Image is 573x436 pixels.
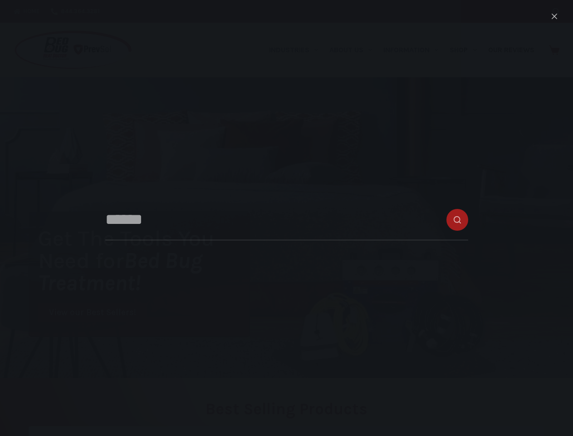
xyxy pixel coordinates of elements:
[49,308,136,317] span: View our Best Sellers!
[482,23,540,77] a: Our Reviews
[38,227,250,294] h1: Get The Tools You Need for
[7,4,34,31] button: Open LiveChat chat widget
[444,23,482,77] a: Shop
[38,248,202,296] i: Bed Bug Treatment!
[14,30,132,70] img: Prevsol/Bed Bug Heat Doctor
[263,23,323,77] a: Industries
[553,8,559,15] button: Search
[378,23,444,77] a: Information
[323,23,377,77] a: About Us
[263,23,540,77] nav: Primary
[29,401,544,417] h2: Best Selling Products
[38,303,147,322] a: View our Best Sellers!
